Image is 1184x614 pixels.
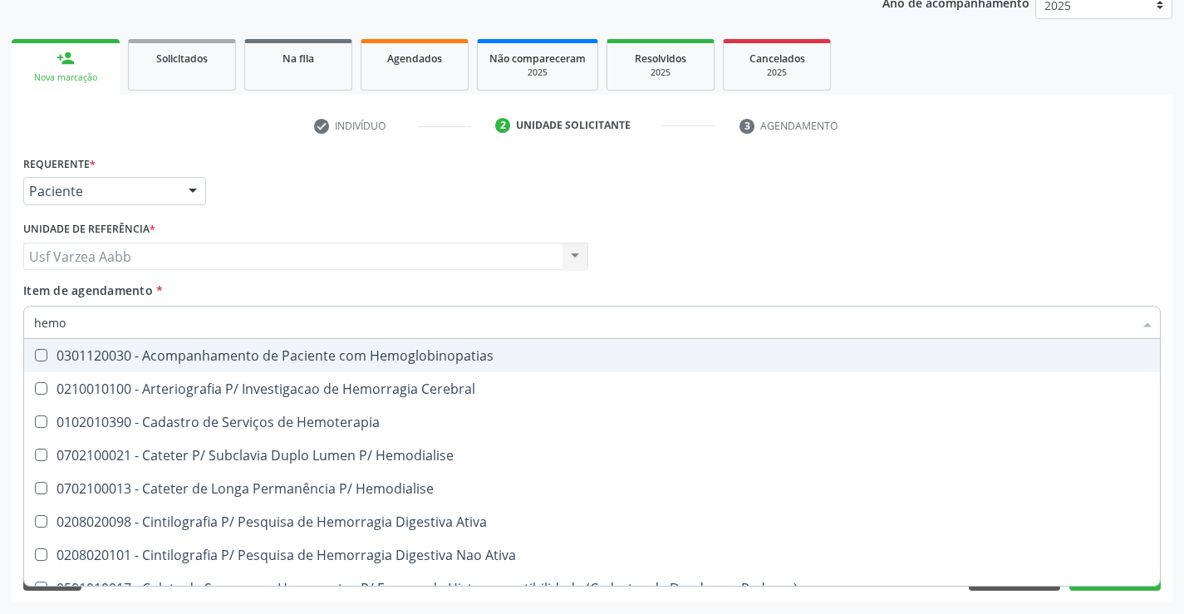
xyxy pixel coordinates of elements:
div: 2025 [619,66,702,79]
div: 2025 [489,66,586,79]
label: Unidade de referência [23,217,155,243]
div: 0501010017 - Coleta de Sangue em Hemocentro P/ Exames de Histocompatibilidade (Cadastro de Doador... [34,582,1150,595]
div: 0102010390 - Cadastro de Serviços de Hemoterapia [34,415,1150,429]
span: Solicitados [156,52,208,66]
div: 0208020098 - Cintilografia P/ Pesquisa de Hemorragia Digestiva Ativa [34,515,1150,528]
div: 2 [495,118,510,133]
div: 0210010100 - Arteriografia P/ Investigacao de Hemorragia Cerebral [34,382,1150,395]
div: 0301120030 - Acompanhamento de Paciente com Hemoglobinopatias [34,349,1150,362]
div: 0208020101 - Cintilografia P/ Pesquisa de Hemorragia Digestiva Nao Ativa [34,548,1150,562]
span: Paciente [29,183,172,199]
div: Unidade solicitante [516,118,631,133]
div: Nova marcação [23,71,108,84]
input: Buscar por procedimentos [34,306,1133,339]
div: 0702100021 - Cateter P/ Subclavia Duplo Lumen P/ Hemodialise [34,449,1150,462]
div: 0702100013 - Cateter de Longa Permanência P/ Hemodialise [34,482,1150,495]
div: person_add [56,49,75,67]
span: Item de agendamento [23,282,153,298]
span: Na fila [282,52,314,66]
span: Resolvidos [635,52,686,66]
span: Cancelados [749,52,805,66]
label: Requerente [23,151,96,177]
div: 2025 [735,66,818,79]
span: Não compareceram [489,52,586,66]
span: Agendados [387,52,442,66]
